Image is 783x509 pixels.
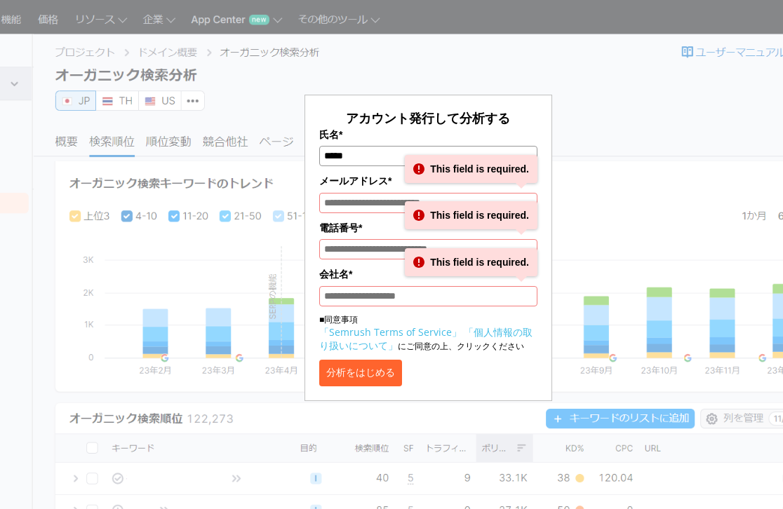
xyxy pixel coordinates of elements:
div: This field is required. [405,155,537,183]
p: ■同意事項 にご同意の上、クリックください [319,313,537,353]
label: 電話番号* [319,220,537,236]
div: This field is required. [405,248,537,276]
div: This field is required. [405,201,537,229]
a: 「個人情報の取り扱いについて」 [319,325,533,352]
a: 「Semrush Terms of Service」 [319,325,462,339]
label: メールアドレス* [319,173,537,189]
button: 分析をはじめる [319,360,402,386]
span: アカウント発行して分析する [346,109,510,126]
